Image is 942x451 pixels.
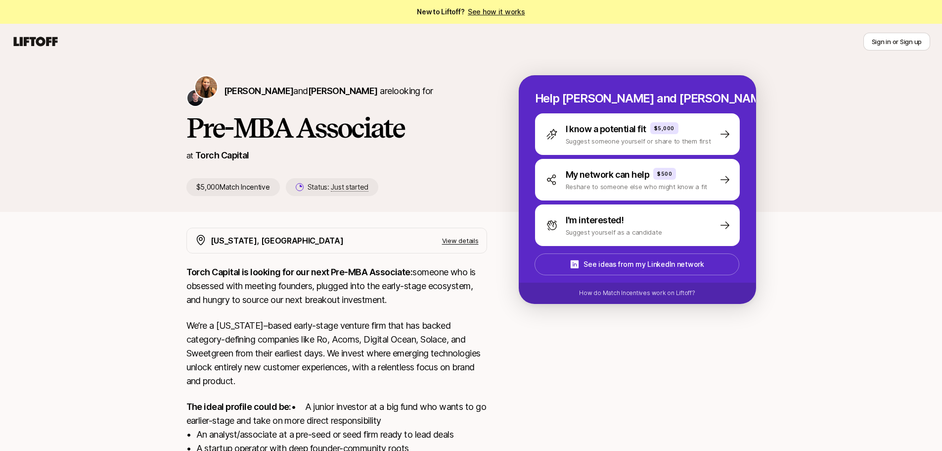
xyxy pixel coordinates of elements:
p: I know a potential fit [566,122,646,136]
a: See how it works [468,7,525,16]
strong: Torch Capital is looking for our next Pre-MBA Associate: [186,267,413,277]
p: are looking for [224,84,433,98]
p: $500 [657,170,672,178]
p: someone who is obsessed with meeting founders, plugged into the early-stage ecosystem, and hungry... [186,265,487,307]
p: My network can help [566,168,650,182]
strong: The ideal profile could be: [186,401,291,412]
p: I'm interested! [566,213,624,227]
p: How do Match Incentives work on Liftoff? [579,289,695,298]
p: View details [442,236,479,246]
p: [US_STATE], [GEOGRAPHIC_DATA] [211,234,344,247]
p: Help [PERSON_NAME] and [PERSON_NAME] hire [535,92,740,105]
p: Suggest someone yourself or share to them first [566,136,711,146]
p: Reshare to someone else who might know a fit [566,182,708,192]
p: $5,000 Match Incentive [186,178,280,196]
p: at [186,149,193,162]
a: Torch Capital [195,150,249,160]
span: New to Liftoff? [417,6,525,18]
button: Sign in or Sign up [863,33,930,50]
p: See ideas from my LinkedIn network [583,258,704,270]
p: $5,000 [654,124,674,132]
span: Just started [331,183,368,192]
button: See ideas from my LinkedIn network [535,253,739,275]
span: [PERSON_NAME] [224,86,294,96]
h1: Pre-MBA Associate [186,113,487,143]
span: and [293,86,377,96]
img: Christopher Harper [187,90,203,106]
p: We’re a [US_STATE]–based early-stage venture firm that has backed category-defining companies lik... [186,319,487,388]
img: Katie Reiner [195,76,217,98]
span: [PERSON_NAME] [308,86,378,96]
p: Suggest yourself as a candidate [566,227,662,237]
p: Status: [308,181,368,193]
